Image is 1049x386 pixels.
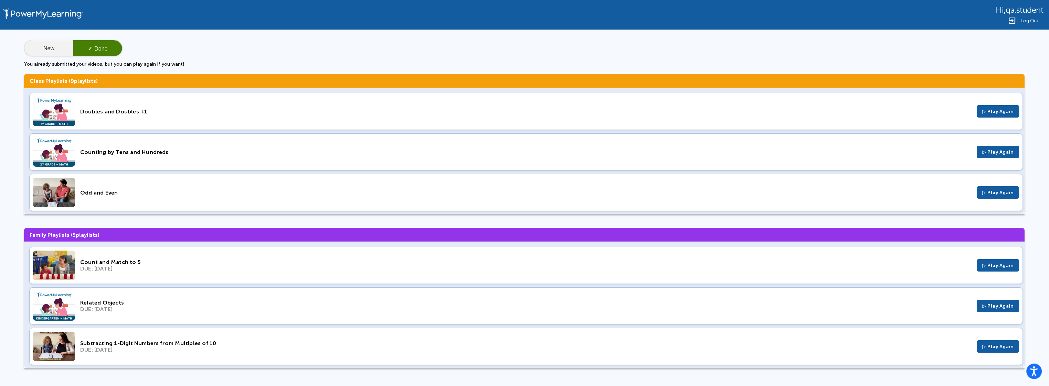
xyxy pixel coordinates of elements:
button: ▷ Play Again [977,186,1019,199]
span: ▷ Play Again [983,190,1014,196]
span: 9 [71,78,74,84]
h3: Class Playlists ( playlists) [24,74,1025,88]
span: ▷ Play Again [983,149,1014,155]
button: ▷ Play Again [977,146,1019,158]
span: ▷ Play Again [983,303,1014,309]
div: Related Objects [80,299,972,306]
button: New [24,40,73,57]
div: , [996,5,1043,15]
span: ▷ Play Again [983,109,1014,114]
span: Hi [996,5,1004,15]
div: DUE: [DATE] [80,306,972,312]
img: Thumbnail [33,178,75,207]
h3: Family Playlists ( playlists) [24,228,1025,242]
span: qa.student [1006,5,1043,15]
button: ▷ Play Again [977,259,1019,272]
span: Log Out [1021,18,1038,23]
div: DUE: [DATE] [80,265,972,272]
p: You already submitted your videos, but you can play again if you want! [24,61,1025,67]
button: ▷ Play Again [977,340,1019,353]
span: 5 [73,232,76,238]
button: ✓Done [73,40,122,57]
img: Logout Icon [1008,16,1016,25]
span: ▷ Play Again [983,263,1014,268]
img: Thumbnail [33,332,75,361]
span: ▷ Play Again [983,344,1014,350]
div: DUE: [DATE] [80,346,972,353]
div: Subtracting 1-Digit Numbers from Multiples of 10 [80,340,972,346]
img: Thumbnail [33,291,75,321]
div: Odd and Even [80,189,972,196]
img: Thumbnail [33,97,75,126]
div: Doubles and Doubles +1 [80,108,972,115]
button: ▷ Play Again [977,300,1019,312]
span: ✓ [88,46,92,52]
img: Thumbnail [33,137,75,167]
button: ▷ Play Again [977,105,1019,118]
div: Count and Match to 5 [80,259,972,265]
div: Counting by Tens and Hundreds [80,149,972,155]
img: Thumbnail [33,251,75,280]
iframe: Chat [1020,355,1044,381]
